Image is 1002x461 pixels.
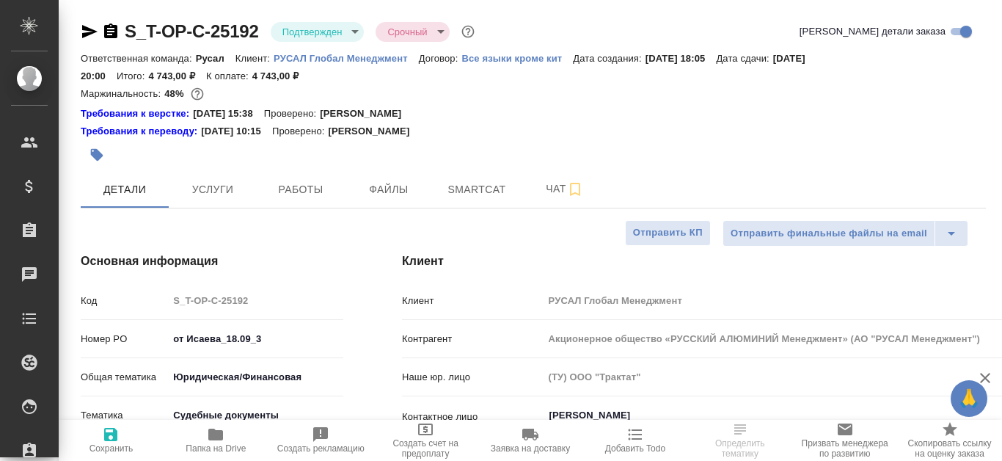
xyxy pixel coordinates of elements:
[81,88,164,99] p: Маржинальность:
[168,328,343,349] input: ✎ Введи что-нибудь
[402,332,544,346] p: Контрагент
[168,365,343,390] div: Юридическая/Финансовая
[252,70,310,81] p: 4 743,00 ₽
[458,22,478,41] button: Доп статусы указывают на важность/срочность заказа
[792,420,897,461] button: Призвать менеджера по развитию
[731,225,927,242] span: Отправить финальные файлы на email
[320,106,412,121] p: [PERSON_NAME]
[716,53,772,64] p: Дата сдачи:
[625,220,711,246] button: Отправить КП
[81,294,168,308] p: Код
[81,53,196,64] p: Ответственная команда:
[89,181,160,199] span: Детали
[897,420,1002,461] button: Скопировать ссылку на оценку заказа
[566,181,584,198] svg: Подписаться
[81,106,193,121] a: Требования к верстке:
[442,181,512,199] span: Smartcat
[81,124,201,139] a: Требования к переводу:
[328,124,420,139] p: [PERSON_NAME]
[530,180,600,198] span: Чат
[125,21,259,41] a: S_T-OP-C-25192
[186,443,246,454] span: Папка на Drive
[168,403,343,428] div: Судебные документы
[268,420,373,461] button: Создать рекламацию
[81,124,201,139] div: Нажми, чтобы открыть папку с инструкцией
[81,408,168,423] p: Тематика
[278,26,347,38] button: Подтвержден
[81,370,168,385] p: Общая тематика
[81,253,343,270] h4: Основная информация
[117,70,148,81] p: Итого:
[164,88,187,99] p: 48%
[277,443,365,454] span: Создать рекламацию
[801,438,888,459] span: Призвать менеджера по развитию
[274,51,419,64] a: РУСАЛ Глобал Менеджмент
[266,181,336,199] span: Работы
[573,53,645,64] p: Дата создания:
[723,220,968,247] div: split button
[800,24,946,39] span: [PERSON_NAME] детали заказа
[81,106,193,121] div: Нажми, чтобы открыть папку с инструкцией
[605,443,665,454] span: Добавить Todo
[271,22,365,42] div: Подтвержден
[582,420,687,461] button: Добавить Todo
[633,225,703,242] span: Отправить КП
[696,438,783,459] span: Определить тематику
[188,84,207,104] button: 696.80 RUB; 675.00 UAH;
[201,124,272,139] p: [DATE] 10:15
[646,53,717,64] p: [DATE] 18:05
[402,410,544,424] p: Контактное лицо
[264,106,321,121] p: Проверено:
[168,290,343,311] input: Пустое поле
[906,438,993,459] span: Скопировать ссылку на оценку заказа
[461,53,573,64] p: Все языки кроме кит
[957,383,981,414] span: 🙏
[687,420,792,461] button: Определить тематику
[59,420,164,461] button: Сохранить
[376,22,449,42] div: Подтвержден
[478,420,583,461] button: Заявка на доставку
[81,23,98,40] button: Скопировать ссылку для ЯМессенджера
[383,26,431,38] button: Срочный
[373,420,478,461] button: Создать счет на предоплату
[81,332,168,346] p: Номер PO
[235,53,274,64] p: Клиент:
[491,443,570,454] span: Заявка на доставку
[382,438,469,459] span: Создать счет на предоплату
[274,53,419,64] p: РУСАЛ Глобал Менеджмент
[81,139,113,171] button: Добавить тэг
[723,220,935,247] button: Отправить финальные файлы на email
[148,70,206,81] p: 4 743,00 ₽
[354,181,424,199] span: Файлы
[164,420,268,461] button: Папка на Drive
[272,124,329,139] p: Проверено:
[102,23,120,40] button: Скопировать ссылку
[196,53,235,64] p: Русал
[193,106,264,121] p: [DATE] 15:38
[402,294,544,308] p: Клиент
[178,181,248,199] span: Услуги
[402,370,544,385] p: Наше юр. лицо
[951,380,987,417] button: 🙏
[89,443,134,454] span: Сохранить
[206,70,252,81] p: К оплате:
[419,53,462,64] p: Договор:
[402,253,986,270] h4: Клиент
[461,51,573,64] a: Все языки кроме кит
